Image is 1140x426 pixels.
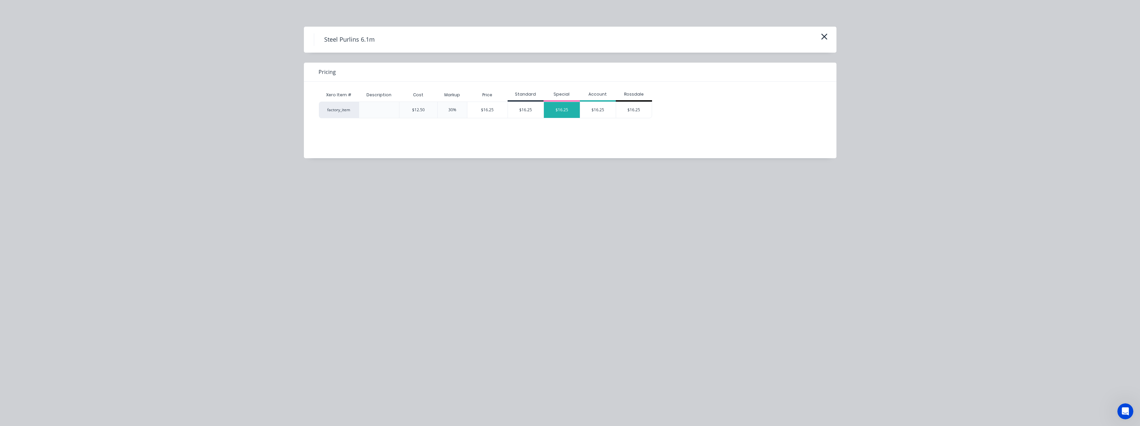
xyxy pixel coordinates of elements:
iframe: Intercom live chat [1117,403,1133,419]
div: factory_item [319,102,359,118]
div: $16.25 [580,102,616,118]
div: Markup [437,88,467,102]
div: 30% [448,107,456,113]
div: $16.25 [467,102,508,118]
div: $12.50 [412,107,425,113]
div: Special [544,91,580,97]
div: Cost [399,88,437,102]
div: Price [467,88,508,102]
div: Rossdale [616,91,652,97]
div: $16.25 [544,102,580,118]
div: $16.25 [616,102,652,118]
div: Xero Item # [319,88,359,102]
div: $16.25 [508,102,544,118]
div: Description [361,87,397,103]
span: Pricing [319,68,336,76]
div: Account [580,91,616,97]
div: Standard [508,91,544,97]
h4: Steel Purlins 6.1m [314,33,385,46]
